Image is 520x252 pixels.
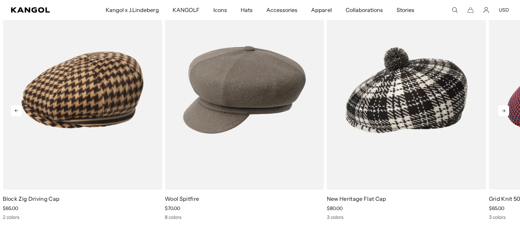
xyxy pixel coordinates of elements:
a: New Heritage Flat Cap [327,195,386,202]
span: $65.00 [489,205,504,211]
button: USD [499,7,509,13]
div: 3 colors [327,214,486,220]
span: $65.00 [3,205,18,211]
span: $70.00 [165,205,180,211]
summary: Search here [452,7,458,13]
a: Account [483,7,489,13]
a: Block Zig Driving Cap [3,195,59,202]
button: Cart [467,7,474,13]
a: Wool Spitfire [165,195,199,202]
div: 2 colors [3,214,162,220]
div: 8 colors [165,214,324,220]
a: Kangol [11,7,69,13]
span: $80.00 [327,205,343,211]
